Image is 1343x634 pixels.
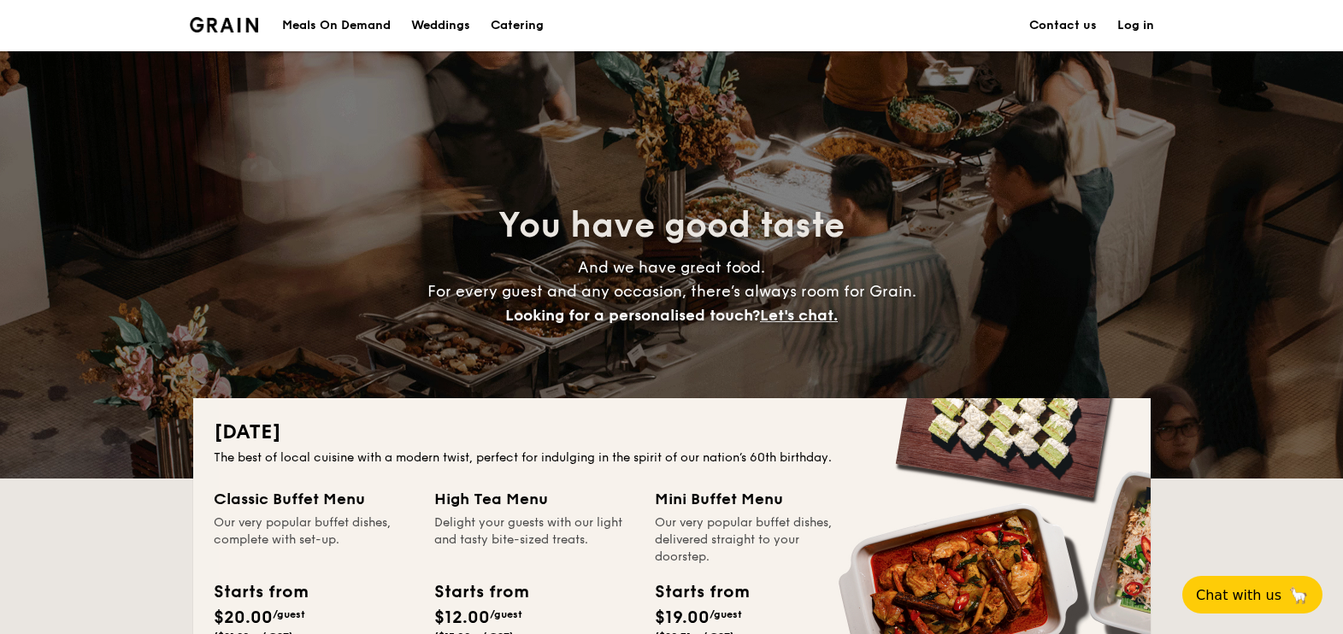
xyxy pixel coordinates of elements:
[1196,587,1281,603] span: Chat with us
[655,514,855,566] div: Our very popular buffet dishes, delivered straight to your doorstep.
[190,17,259,32] a: Logotype
[214,449,1130,467] div: The best of local cuisine with a modern twist, perfect for indulging in the spirit of our nation’...
[214,487,414,511] div: Classic Buffet Menu
[434,579,527,605] div: Starts from
[273,608,305,620] span: /guest
[655,608,710,628] span: $19.00
[1182,576,1322,613] button: Chat with us🦙
[214,579,307,605] div: Starts from
[1288,585,1309,605] span: 🦙
[760,306,838,325] span: Let's chat.
[434,487,634,511] div: High Tea Menu
[655,579,748,605] div: Starts from
[214,514,414,566] div: Our very popular buffet dishes, complete with set-up.
[655,487,855,511] div: Mini Buffet Menu
[710,608,742,620] span: /guest
[434,608,490,628] span: $12.00
[490,608,522,620] span: /guest
[190,17,259,32] img: Grain
[214,608,273,628] span: $20.00
[214,419,1130,446] h2: [DATE]
[434,514,634,566] div: Delight your guests with our light and tasty bite-sized treats.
